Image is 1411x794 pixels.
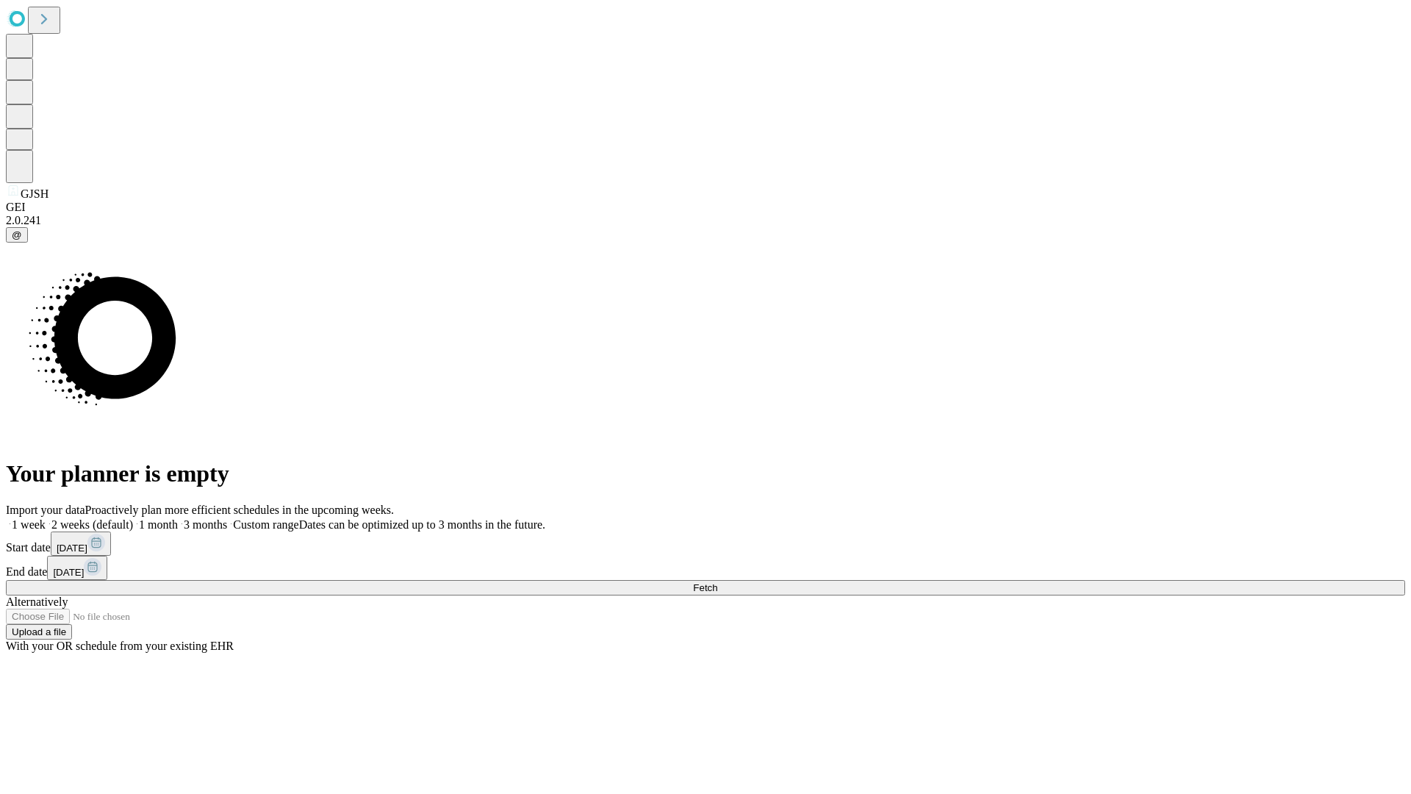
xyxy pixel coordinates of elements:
span: GJSH [21,187,49,200]
button: Fetch [6,580,1405,595]
div: GEI [6,201,1405,214]
span: Import your data [6,504,85,516]
div: Start date [6,532,1405,556]
span: 1 week [12,518,46,531]
span: @ [12,229,22,240]
span: 2 weeks (default) [51,518,133,531]
button: Upload a file [6,624,72,640]
button: [DATE] [51,532,111,556]
button: @ [6,227,28,243]
div: 2.0.241 [6,214,1405,227]
h1: Your planner is empty [6,460,1405,487]
span: 3 months [184,518,227,531]
span: With your OR schedule from your existing EHR [6,640,234,652]
span: Dates can be optimized up to 3 months in the future. [299,518,545,531]
span: Fetch [693,582,717,593]
span: [DATE] [53,567,84,578]
button: [DATE] [47,556,107,580]
span: 1 month [139,518,178,531]
span: Custom range [233,518,298,531]
span: [DATE] [57,543,87,554]
div: End date [6,556,1405,580]
span: Alternatively [6,595,68,608]
span: Proactively plan more efficient schedules in the upcoming weeks. [85,504,394,516]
